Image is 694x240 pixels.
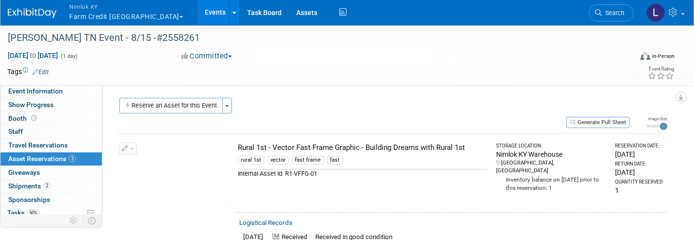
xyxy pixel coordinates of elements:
span: 3 [69,155,76,162]
span: Show Progress [8,101,54,109]
a: Search [589,4,634,21]
div: Rural 1st - Vector Fast Frame Graphic - Building Dreams with Rural 1st [238,143,487,153]
div: [GEOGRAPHIC_DATA], [GEOGRAPHIC_DATA] [496,159,606,175]
div: fast frame [292,156,324,165]
a: Staff [0,125,102,138]
td: Personalize Event Tab Strip [65,214,82,227]
span: Travel Reservations [8,141,68,149]
div: Nimlok KY Warehouse [496,149,606,159]
a: Booth [0,112,102,125]
button: Committed [178,51,236,61]
span: 50% [27,209,40,217]
span: Tasks [7,209,40,217]
div: [PERSON_NAME] TN Event - 8/15 -#2558261 [4,29,617,47]
span: Asset Reservations [8,155,76,163]
img: ExhibitDay [8,8,57,18]
span: Sponsorships [8,196,50,203]
a: Sponsorships [0,193,102,206]
span: Event Information [8,87,63,95]
div: [DATE] [615,167,663,177]
span: [DATE] [DATE] [7,51,58,60]
a: Edit [33,69,49,75]
td: Tags [7,67,49,76]
div: In-Person [652,53,675,60]
div: Image Size [647,116,667,122]
a: Asset Reservations3 [0,152,102,166]
div: Storage Location: [496,143,606,149]
span: Shipments [8,182,51,190]
div: vector [268,156,289,165]
button: Reserve an Asset for this Event [119,98,223,113]
span: Booth [8,114,39,122]
a: Logistical Records [239,219,292,226]
button: Generate Pull Sheet [566,117,630,128]
a: Event Information [0,85,102,98]
a: Giveaways [0,166,102,179]
span: Giveaways [8,168,40,176]
span: 2 [43,182,51,189]
a: Show Progress [0,98,102,111]
a: Travel Reservations [0,139,102,152]
a: Tasks50% [0,206,102,220]
span: Search [602,9,624,17]
div: Event Format [576,51,675,65]
div: fast [327,156,343,165]
div: Internal Asset Id: R1-VFFG-01 [238,169,487,178]
a: Shipments2 [0,180,102,193]
td: Toggle Event Tabs [82,214,102,227]
div: rural 1st [238,156,264,165]
div: Return Date: [615,161,663,167]
div: Quantity Reserved: [615,179,663,185]
span: to [28,52,38,59]
div: 1 [615,185,663,195]
img: View Images [151,143,231,203]
span: Booth not reserved yet [29,114,39,122]
span: (1 day) [60,53,77,59]
div: Inventory balance on [DATE] prior to this reservation: 1 [496,175,606,192]
span: Staff [8,128,23,135]
img: Luc Schaefer [646,3,665,22]
img: Format-Inperson.png [640,52,650,60]
div: Event Rating [648,67,674,72]
span: Nimlok KY [69,1,183,12]
div: [DATE] [615,149,663,159]
div: Reservation Date: [615,143,663,149]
